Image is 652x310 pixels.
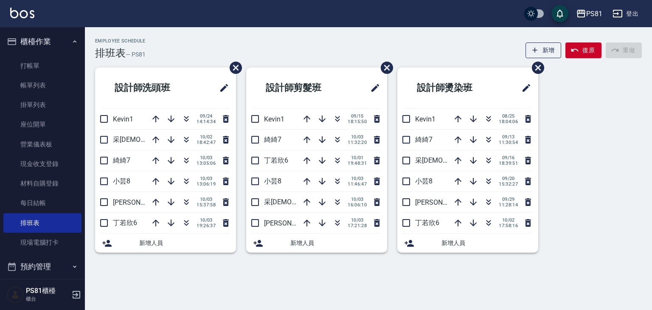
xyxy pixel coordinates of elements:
span: [PERSON_NAME]3 [113,198,168,206]
span: [PERSON_NAME]3 [264,219,319,227]
span: 18:39:51 [499,161,518,166]
img: Logo [10,8,34,18]
h2: 設計師剪髮班 [253,73,349,103]
div: 新增人員 [397,234,538,253]
div: 新增人員 [95,234,236,253]
span: 10/03 [197,197,216,202]
span: 16:06:10 [348,202,367,208]
span: 11:30:54 [499,140,518,145]
span: 10/01 [348,155,367,161]
a: 掛單列表 [3,95,81,115]
span: 小芸8 [264,177,281,185]
span: 10/02 [499,217,518,223]
a: 座位開單 [3,115,81,134]
button: save [551,5,568,22]
a: 材料自購登錄 [3,174,81,193]
span: 10/03 [348,176,367,181]
span: 09/20 [499,176,518,181]
span: 新增人員 [290,239,380,248]
span: 修改班表的標題 [365,78,380,98]
span: [PERSON_NAME]3 [415,198,470,206]
a: 營業儀表板 [3,135,81,154]
span: 10/03 [197,217,216,223]
span: 綺綺7 [113,156,130,164]
h5: PS81櫃檯 [26,287,69,295]
span: 09/13 [499,134,518,140]
span: 新增人員 [139,239,229,248]
span: 10/03 [197,176,216,181]
span: Kevin1 [264,115,284,123]
span: 18:15:50 [348,119,367,124]
span: 10/03 [348,134,367,140]
a: 現金收支登錄 [3,154,81,174]
a: 打帳單 [3,56,81,76]
h2: 設計師燙染班 [404,73,500,103]
span: 10/03 [197,155,216,161]
span: 新增人員 [441,239,531,248]
a: 現場電腦打卡 [3,233,81,252]
span: 采[DEMOGRAPHIC_DATA]2 [113,135,194,144]
button: 登出 [609,6,642,22]
span: 綺綺7 [264,135,281,144]
span: 13:05:06 [197,161,216,166]
h2: Employee Schedule [95,38,146,44]
span: 14:14:34 [197,119,216,124]
h3: 排班表 [95,47,126,59]
span: 17:58:16 [499,223,518,228]
span: 小芸8 [415,177,433,185]
span: Kevin1 [113,115,133,123]
div: PS81 [586,8,602,19]
span: 09/29 [499,197,518,202]
span: 10/03 [348,217,367,223]
span: Kevin1 [415,115,436,123]
a: 排班表 [3,213,81,233]
span: 09/24 [197,113,216,119]
span: 修改班表的標題 [214,78,229,98]
a: 帳單列表 [3,76,81,95]
span: 丁若欣6 [113,219,137,227]
span: 11:28:14 [499,202,518,208]
a: 每日結帳 [3,193,81,213]
span: 11:46:47 [348,181,367,187]
h6: — PS81 [126,50,146,59]
span: 修改班表的標題 [516,78,531,98]
span: 18:04:06 [499,119,518,124]
span: 采[DEMOGRAPHIC_DATA]2 [415,156,496,164]
span: 丁若欣6 [415,219,439,227]
span: 10/03 [348,197,367,202]
span: 13:06:19 [197,181,216,187]
span: 11:32:20 [348,140,367,145]
span: 09/15 [348,113,367,119]
button: PS81 [573,5,606,23]
button: 新增 [526,42,562,58]
button: 復原 [565,42,601,58]
span: 刪除班表 [223,55,243,80]
span: 19:48:31 [348,161,367,166]
span: 08/25 [499,113,518,119]
button: 櫃檯作業 [3,31,81,53]
p: 櫃台 [26,295,69,303]
span: 09/16 [499,155,518,161]
img: Person [7,286,24,303]
div: 新增人員 [246,234,387,253]
span: 綺綺7 [415,135,433,144]
button: 報表及分析 [3,278,81,300]
span: 15:32:27 [499,181,518,187]
span: 丁若欣6 [264,156,288,164]
button: 預約管理 [3,256,81,278]
span: 18:42:47 [197,140,216,145]
span: 17:21:28 [348,223,367,228]
h2: 設計師洗頭班 [102,73,198,103]
span: 15:37:58 [197,202,216,208]
span: 19:26:37 [197,223,216,228]
span: 小芸8 [113,177,130,185]
span: 刪除班表 [374,55,394,80]
span: 刪除班表 [526,55,545,80]
span: 采[DEMOGRAPHIC_DATA]2 [264,198,345,206]
span: 10/02 [197,134,216,140]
